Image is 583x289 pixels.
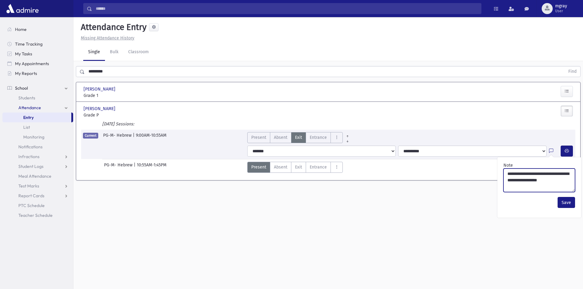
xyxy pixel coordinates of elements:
input: Search [92,3,481,14]
span: Grade 1 [84,92,160,99]
div: AttTypes [247,132,352,143]
a: Report Cards [2,191,73,201]
span: Time Tracking [15,41,43,47]
span: List [23,124,30,130]
a: Time Tracking [2,39,73,49]
a: Infractions [2,152,73,161]
span: Monitoring [23,134,44,140]
span: PG-M- Hebrew [103,132,133,143]
a: Monitoring [2,132,73,142]
a: List [2,122,73,132]
span: [PERSON_NAME] [84,86,117,92]
span: Notifications [18,144,43,150]
a: Meal Attendance [2,171,73,181]
span: Infractions [18,154,39,159]
button: Save [558,197,575,208]
a: School [2,83,73,93]
span: Test Marks [18,183,39,189]
span: Home [15,27,27,32]
span: Report Cards [18,193,44,198]
span: PG-M- Hebrew [104,162,134,173]
span: Exit [295,164,302,170]
a: My Reports [2,69,73,78]
span: Grade P [84,112,160,118]
span: mgray [555,4,567,9]
span: [PERSON_NAME] [84,106,117,112]
a: Student Logs [2,161,73,171]
a: Classroom [123,44,154,61]
span: Entrance [310,164,327,170]
a: My Appointments [2,59,73,69]
span: PTC Schedule [18,203,45,208]
span: Entrance [310,134,327,141]
a: Notifications [2,142,73,152]
span: Present [251,164,266,170]
span: Current [83,133,98,139]
a: PTC Schedule [2,201,73,210]
a: Students [2,93,73,103]
a: Entry [2,113,71,122]
span: 9:00AM-10:55AM [136,132,166,143]
div: AttTypes [247,162,343,173]
span: Student Logs [18,164,43,169]
span: Students [18,95,35,101]
span: Attendance [18,105,41,110]
h5: Attendance Entry [78,22,147,32]
a: Single [83,44,105,61]
span: | [133,132,136,143]
span: | [134,162,137,173]
img: AdmirePro [5,2,40,15]
span: 10:55AM-1:45PM [137,162,166,173]
i: [DATE] Sessions: [102,121,134,127]
span: Exit [295,134,302,141]
a: All Prior [343,132,352,137]
a: Teacher Schedule [2,210,73,220]
u: Missing Attendance History [81,35,134,41]
a: Test Marks [2,181,73,191]
a: Bulk [105,44,123,61]
span: Entry [23,115,34,120]
a: My Tasks [2,49,73,59]
a: All Later [343,137,352,142]
button: Find [565,66,580,77]
a: Home [2,24,73,34]
span: Teacher Schedule [18,213,53,218]
a: Missing Attendance History [78,35,134,41]
span: School [15,85,28,91]
span: My Appointments [15,61,49,66]
a: Attendance [2,103,73,113]
span: My Reports [15,71,37,76]
label: Note [503,162,513,169]
span: Absent [274,134,287,141]
span: Present [251,134,266,141]
span: My Tasks [15,51,32,57]
span: Absent [274,164,287,170]
span: Meal Attendance [18,173,51,179]
span: User [555,9,567,13]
